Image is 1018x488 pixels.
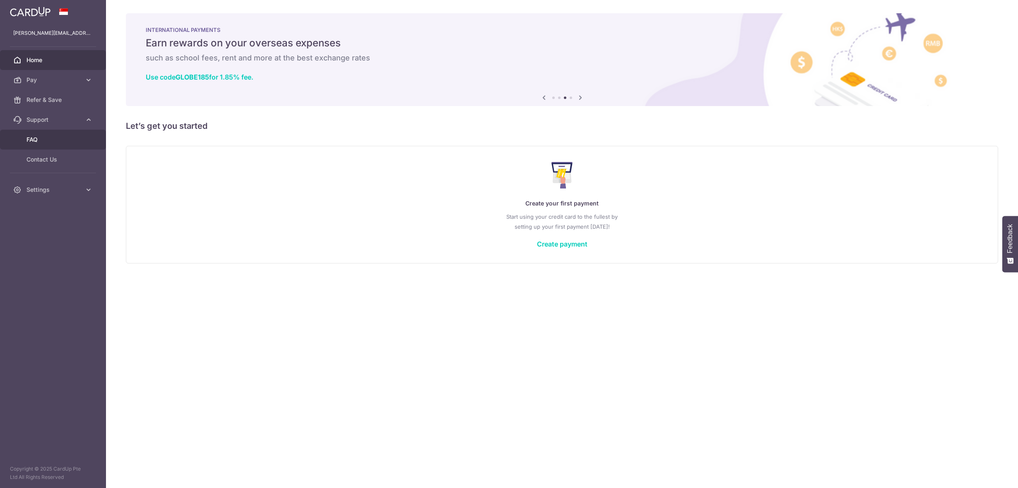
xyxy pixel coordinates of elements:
[146,53,978,63] h6: such as school fees, rent and more at the best exchange rates
[26,155,81,164] span: Contact Us
[26,76,81,84] span: Pay
[10,7,51,17] img: CardUp
[26,56,81,64] span: Home
[143,198,981,208] p: Create your first payment
[13,29,93,37] p: [PERSON_NAME][EMAIL_ADDRESS][PERSON_NAME][DOMAIN_NAME]
[26,135,81,144] span: FAQ
[126,13,998,106] img: International Payment Banner
[146,27,978,33] p: INTERNATIONAL PAYMENTS
[26,96,81,104] span: Refer & Save
[26,116,81,124] span: Support
[537,240,587,248] a: Create payment
[551,162,573,188] img: Make Payment
[143,212,981,232] p: Start using your credit card to the fullest by setting up your first payment [DATE]!
[176,73,209,81] b: GLOBE185
[146,36,978,50] h5: Earn rewards on your overseas expenses
[1006,224,1014,253] span: Feedback
[146,73,253,81] a: Use codeGLOBE185for 1.85% fee.
[26,186,81,194] span: Settings
[1002,216,1018,272] button: Feedback - Show survey
[126,119,998,133] h5: Let’s get you started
